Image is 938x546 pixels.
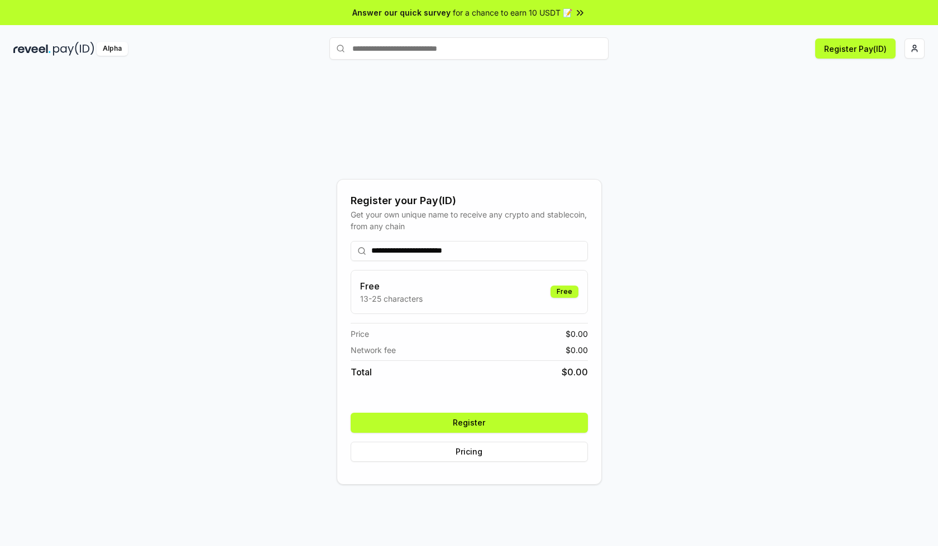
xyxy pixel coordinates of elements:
div: Get your own unique name to receive any crypto and stablecoin, from any chain [351,209,588,232]
h3: Free [360,279,423,293]
img: pay_id [53,42,94,56]
p: 13-25 characters [360,293,423,305]
div: Alpha [97,42,128,56]
div: Register your Pay(ID) [351,193,588,209]
span: $ 0.00 [566,344,588,356]
span: $ 0.00 [562,365,588,379]
button: Register [351,413,588,433]
img: reveel_dark [13,42,51,56]
span: Price [351,328,369,340]
span: Network fee [351,344,396,356]
span: for a chance to earn 10 USDT 📝 [453,7,572,18]
button: Register Pay(ID) [815,38,896,59]
div: Free [551,286,578,298]
span: Answer our quick survey [352,7,451,18]
button: Pricing [351,442,588,462]
span: Total [351,365,372,379]
span: $ 0.00 [566,328,588,340]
